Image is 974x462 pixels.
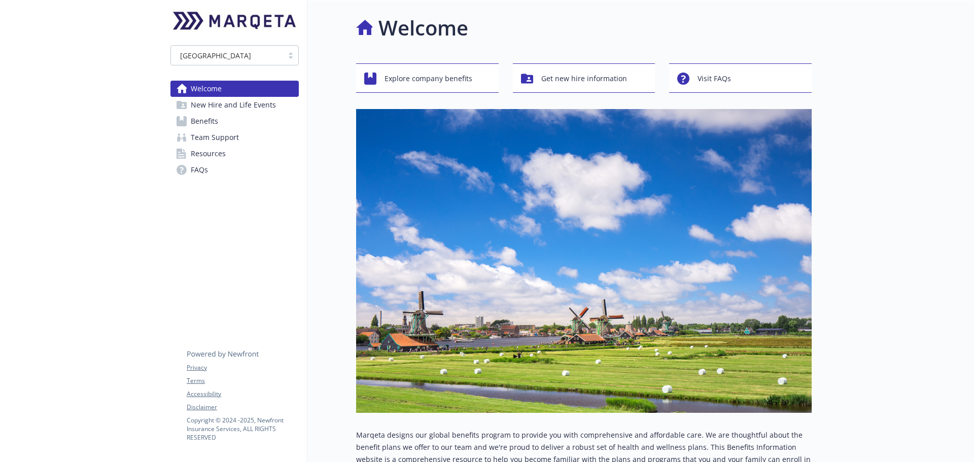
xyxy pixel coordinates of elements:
button: Explore company benefits [356,63,499,93]
p: Copyright © 2024 - 2025 , Newfront Insurance Services, ALL RIGHTS RESERVED [187,416,298,442]
a: New Hire and Life Events [170,97,299,113]
a: Benefits [170,113,299,129]
img: overview page banner [356,109,812,413]
span: Get new hire information [541,69,627,88]
a: FAQs [170,162,299,178]
span: Resources [191,146,226,162]
button: Visit FAQs [669,63,812,93]
span: [GEOGRAPHIC_DATA] [180,50,251,61]
a: Team Support [170,129,299,146]
span: New Hire and Life Events [191,97,276,113]
a: Terms [187,376,298,385]
a: Resources [170,146,299,162]
span: FAQs [191,162,208,178]
span: Team Support [191,129,239,146]
button: Get new hire information [513,63,655,93]
span: [GEOGRAPHIC_DATA] [176,50,278,61]
span: Explore company benefits [385,69,472,88]
h1: Welcome [378,13,468,43]
span: Benefits [191,113,218,129]
span: Visit FAQs [698,69,731,88]
a: Accessibility [187,389,298,399]
a: Welcome [170,81,299,97]
a: Privacy [187,363,298,372]
a: Disclaimer [187,403,298,412]
span: Welcome [191,81,222,97]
